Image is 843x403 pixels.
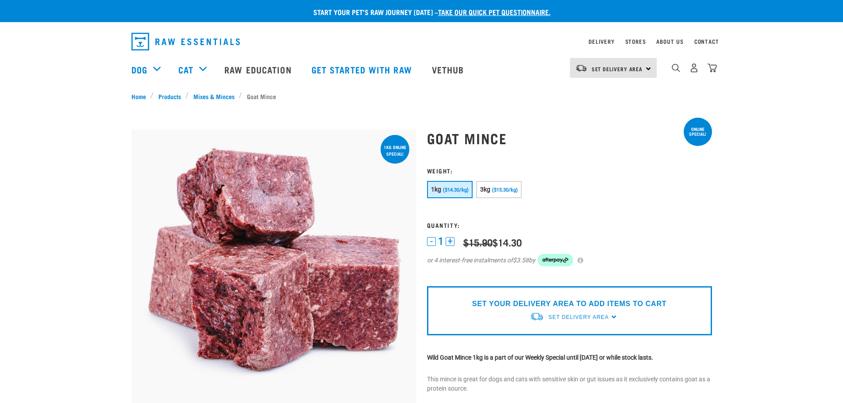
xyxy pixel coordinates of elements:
[154,92,185,101] a: Products
[592,67,643,70] span: Set Delivery Area
[178,63,193,76] a: Cat
[427,130,712,146] h1: Goat Mince
[530,312,544,321] img: van-moving.png
[492,187,518,193] span: ($15.30/kg)
[131,92,151,101] a: Home
[427,181,473,198] button: 1kg ($14.30/kg)
[575,64,587,72] img: van-moving.png
[216,52,302,87] a: Raw Education
[672,64,680,72] img: home-icon-1@2x.png
[694,40,719,43] a: Contact
[431,186,442,193] span: 1kg
[513,256,529,265] span: $3.58
[443,187,469,193] span: ($14.30/kg)
[548,314,608,320] span: Set Delivery Area
[463,239,493,245] strike: $15.90
[472,299,666,309] p: SET YOUR DELIVERY AREA TO ADD ITEMS TO CART
[427,237,436,246] button: -
[476,181,522,198] button: 3kg ($15.30/kg)
[427,254,712,266] div: or 4 interest-free instalments of by
[303,52,423,87] a: Get started with Raw
[625,40,646,43] a: Stores
[427,354,653,361] strong: Wild Goat Mince 1kg is a part of our Weekly Special until [DATE] or while stock lasts.
[538,254,573,266] img: Afterpay
[589,40,614,43] a: Delivery
[438,237,443,246] span: 1
[708,63,717,73] img: home-icon@2x.png
[438,10,550,14] a: take our quick pet questionnaire.
[131,63,147,76] a: Dog
[427,375,712,393] p: This mince is great for dogs and cats with sensitive skin or gut issues as it exclusively contain...
[131,33,240,50] img: Raw Essentials Logo
[189,92,239,101] a: Mixes & Minces
[124,29,719,54] nav: dropdown navigation
[427,167,712,174] h3: Weight:
[656,40,683,43] a: About Us
[480,186,491,193] span: 3kg
[131,92,712,101] nav: breadcrumbs
[423,52,475,87] a: Vethub
[446,237,454,246] button: +
[427,222,712,228] h3: Quantity:
[463,237,522,248] div: $14.30
[689,63,699,73] img: user.png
